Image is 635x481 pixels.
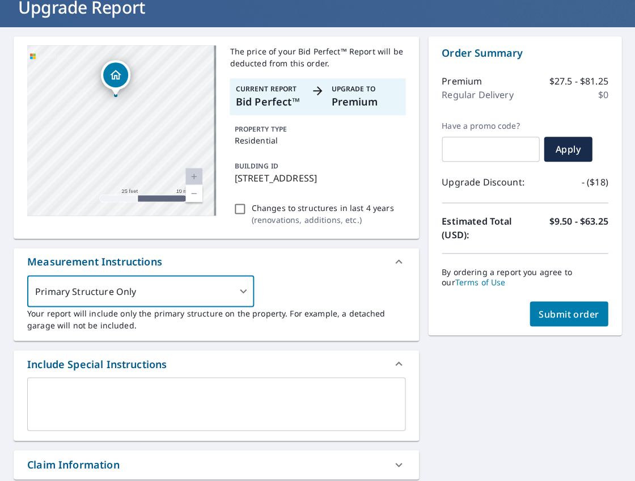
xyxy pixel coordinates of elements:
p: - ($18) [581,175,608,189]
div: Measurement Instructions [27,254,162,269]
p: Regular Delivery [442,88,513,102]
p: Premium [442,74,482,88]
p: $0 [598,88,608,102]
p: Premium [331,94,400,109]
p: $9.50 - $63.25 [549,214,608,242]
div: Primary Structure Only [27,275,254,307]
p: ( renovations, additions, etc. ) [251,214,393,226]
a: Current Level 20, Zoom In Disabled [185,168,202,185]
div: Include Special Instructions [27,356,167,372]
a: Current Level 20, Zoom Out [185,185,202,202]
div: Claim Information [27,457,120,472]
p: Your report will include only the primary structure on the property. For example, a detached gara... [27,307,405,331]
p: Upgrade To [331,84,400,94]
label: Have a promo code? [442,121,539,131]
p: By ordering a report you agree to our [442,267,608,288]
p: Upgrade Discount: [442,175,525,189]
p: Estimated Total (USD): [442,214,525,242]
p: Order Summary [442,45,608,61]
div: Dropped pin, building 1, Residential property, 103 Leekes Lot Way Gaithersburg, MD 20878 [101,60,130,95]
span: Submit order [539,307,599,320]
p: BUILDING ID [234,161,278,171]
span: Apply [553,143,583,155]
p: [STREET_ADDRESS] [234,171,400,185]
p: Bid Perfect™ [235,94,304,109]
div: Include Special Instructions [14,350,419,377]
div: Claim Information [14,450,419,479]
div: Measurement Instructions [14,248,419,275]
p: Residential [234,134,400,146]
a: Terms of Use [455,277,505,288]
button: Submit order [530,301,608,326]
p: The price of your Bid Perfect™ Report will be deducted from this order. [230,45,405,69]
button: Apply [544,137,592,162]
p: PROPERTY TYPE [234,124,400,134]
p: Changes to structures in last 4 years [251,202,393,214]
p: $27.5 - $81.25 [549,74,608,88]
p: Current Report [235,84,304,94]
